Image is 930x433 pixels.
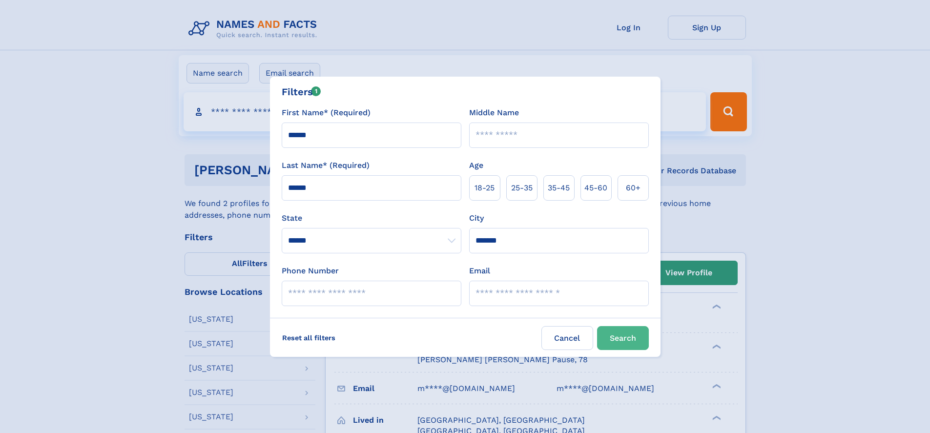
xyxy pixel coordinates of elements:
label: Age [469,160,483,171]
label: City [469,212,484,224]
label: Email [469,265,490,277]
span: 18‑25 [475,182,495,194]
span: 60+ [626,182,641,194]
label: First Name* (Required) [282,107,371,119]
span: 45‑60 [584,182,607,194]
label: Phone Number [282,265,339,277]
span: 25‑35 [511,182,533,194]
div: Filters [282,84,321,99]
span: 35‑45 [548,182,570,194]
label: Cancel [541,326,593,350]
label: Middle Name [469,107,519,119]
label: Reset all filters [276,326,342,350]
button: Search [597,326,649,350]
label: Last Name* (Required) [282,160,370,171]
label: State [282,212,461,224]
